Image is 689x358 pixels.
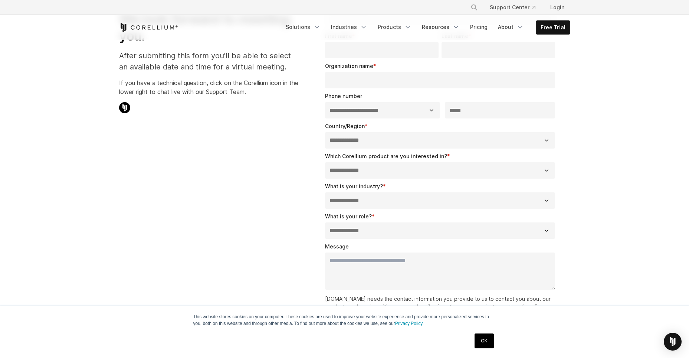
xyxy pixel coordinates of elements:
[536,21,570,34] a: Free Trial
[325,295,558,326] p: [DOMAIN_NAME] needs the contact information you provide to us to contact you about our products a...
[325,63,373,69] span: Organization name
[325,183,383,189] span: What is your industry?
[462,1,570,14] div: Navigation Menu
[325,93,362,99] span: Phone number
[373,20,416,34] a: Products
[119,50,298,72] p: After submitting this form you'll be able to select an available date and time for a virtual meet...
[544,1,570,14] a: Login
[325,123,365,129] span: Country/Region
[281,20,325,34] a: Solutions
[395,321,424,326] a: Privacy Policy.
[664,333,682,351] div: Open Intercom Messenger
[119,78,298,96] p: If you have a technical question, click on the Corellium icon in the lower right to chat live wit...
[467,1,481,14] button: Search
[281,20,570,35] div: Navigation Menu
[475,333,493,348] a: OK
[327,20,372,34] a: Industries
[417,20,464,34] a: Resources
[325,243,349,250] span: Message
[325,213,372,219] span: What is your role?
[325,153,447,159] span: Which Corellium product are you interested in?
[484,1,541,14] a: Support Center
[466,20,492,34] a: Pricing
[119,102,130,113] img: Corellium Chat Icon
[493,20,528,34] a: About
[119,23,178,32] a: Corellium Home
[193,313,496,327] p: This website stores cookies on your computer. These cookies are used to improve your website expe...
